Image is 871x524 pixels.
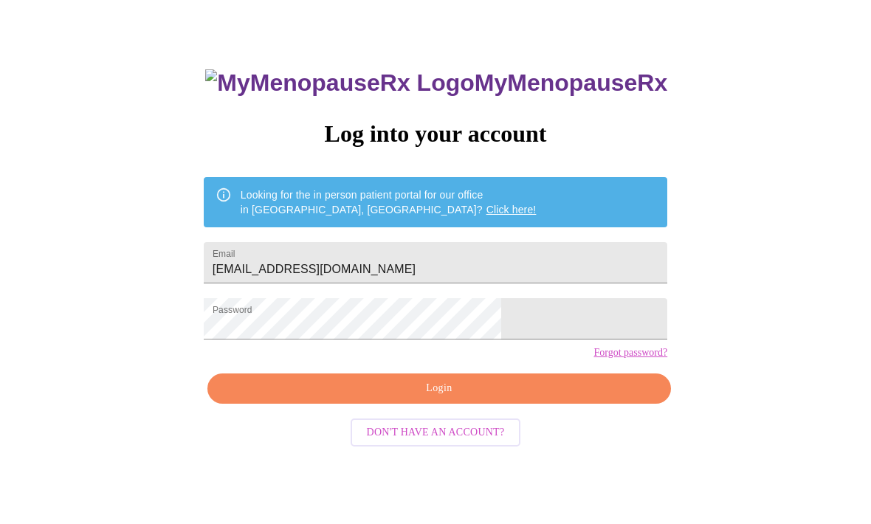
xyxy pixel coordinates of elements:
button: Don't have an account? [351,419,521,448]
h3: MyMenopauseRx [205,70,667,97]
h3: Log into your account [204,121,667,148]
a: Click here! [486,204,537,216]
span: Don't have an account? [367,424,505,443]
a: Don't have an account? [347,425,525,438]
a: Forgot password? [593,348,667,359]
img: MyMenopauseRx Logo [205,70,474,97]
span: Login [224,380,654,399]
div: Looking for the in person patient portal for our office in [GEOGRAPHIC_DATA], [GEOGRAPHIC_DATA]? [241,182,537,224]
button: Login [207,374,671,404]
